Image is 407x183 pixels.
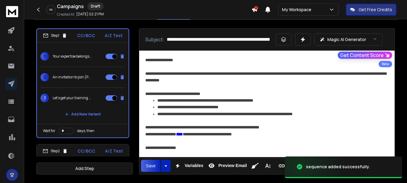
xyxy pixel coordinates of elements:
button: Save [141,160,160,172]
p: My Workspace [282,7,314,13]
button: More Text [262,160,274,172]
button: Variables [172,160,205,172]
div: Step 2 [43,148,68,154]
span: Variables [183,163,205,168]
span: 3 [41,94,49,102]
button: Add New Variant [60,108,106,120]
p: Get Free Credits [359,7,392,13]
li: Step1CC/BCCA/Z Test1Your expertise belongs on Upscend2An invitation to join [PERSON_NAME]’s curat... [36,28,129,138]
h1: Campaigns [57,3,84,10]
img: logo [6,6,18,17]
p: Let’s get your training in front of new corporate audiences [53,96,91,100]
p: Your expertise belongs on Upscend [53,54,91,59]
div: sequence added successfully. [306,164,370,170]
p: An invitation to join [PERSON_NAME]’s curated learning marketplace [53,75,91,80]
p: CC/BCC [77,148,95,154]
div: Draft [87,2,103,10]
p: days, then [77,128,94,133]
button: Get Content Score [338,52,392,59]
button: Insert Link (Ctrl+K) [276,160,287,172]
span: 1 [41,52,49,61]
p: 0 % [49,8,53,11]
p: CC/BCC [77,33,95,39]
button: Get Free Credits [346,4,396,16]
span: Preview Email [217,163,248,168]
div: Step 1 [43,33,67,38]
p: Created At: [57,12,75,17]
p: Magic AI Generator [327,36,366,43]
button: Preview Email [206,160,248,172]
p: Wait for [43,128,55,133]
button: Clean HTML [249,160,261,172]
p: Subject: [145,36,164,43]
p: A/Z Test [105,33,123,39]
span: 2 [41,73,49,81]
button: Magic AI Generator [314,33,382,46]
div: Beta [379,61,392,67]
p: [DATE] 02:21 PM [76,12,104,17]
p: A/Z Test [105,148,123,154]
button: Add Step [36,162,133,175]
